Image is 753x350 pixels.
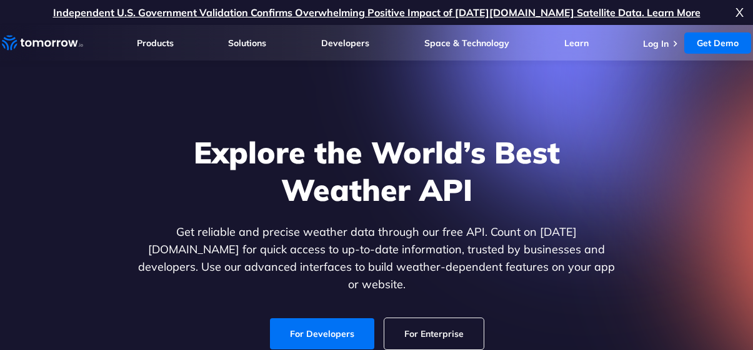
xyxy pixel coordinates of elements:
[564,37,589,49] a: Learn
[643,38,669,49] a: Log In
[228,37,266,49] a: Solutions
[684,32,751,54] a: Get Demo
[270,318,374,349] a: For Developers
[2,34,83,52] a: Home link
[53,6,701,19] a: Independent U.S. Government Validation Confirms Overwhelming Positive Impact of [DATE][DOMAIN_NAM...
[136,223,618,293] p: Get reliable and precise weather data through our free API. Count on [DATE][DOMAIN_NAME] for quic...
[137,37,174,49] a: Products
[321,37,369,49] a: Developers
[136,134,618,208] h1: Explore the World’s Best Weather API
[384,318,484,349] a: For Enterprise
[424,37,509,49] a: Space & Technology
